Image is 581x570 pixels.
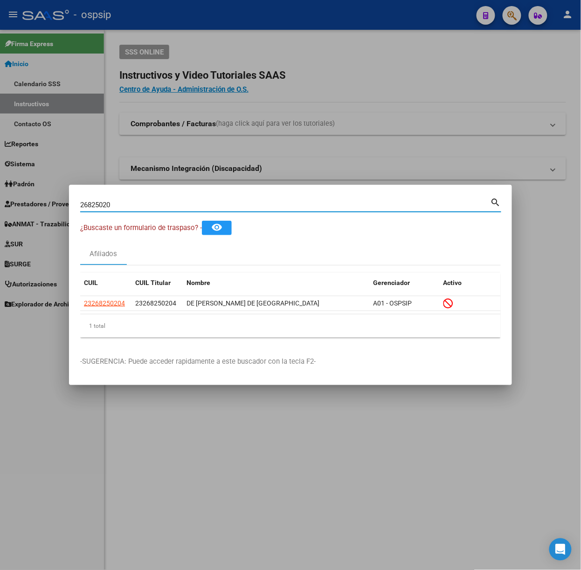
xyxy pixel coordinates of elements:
[80,356,501,367] p: -SUGERENCIA: Puede acceder rapidamente a este buscador con la tecla F2-
[369,273,440,293] datatable-header-cell: Gerenciador
[84,279,98,286] span: CUIL
[491,196,501,207] mat-icon: search
[135,279,171,286] span: CUIL Titular
[80,273,131,293] datatable-header-cell: CUIL
[373,279,410,286] span: Gerenciador
[135,299,176,307] span: 23268250204
[131,273,183,293] datatable-header-cell: CUIL Titular
[183,273,369,293] datatable-header-cell: Nombre
[440,273,501,293] datatable-header-cell: Activo
[549,538,572,561] div: Open Intercom Messenger
[80,314,501,338] div: 1 total
[211,222,222,233] mat-icon: remove_red_eye
[80,224,202,232] span: ¿Buscaste un formulario de traspaso? -
[187,279,210,286] span: Nombre
[84,299,125,307] span: 23268250204
[187,298,366,309] div: DE [PERSON_NAME] DE [GEOGRAPHIC_DATA]
[443,279,462,286] span: Activo
[373,299,412,307] span: A01 - OSPSIP
[90,249,118,259] div: Afiliados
